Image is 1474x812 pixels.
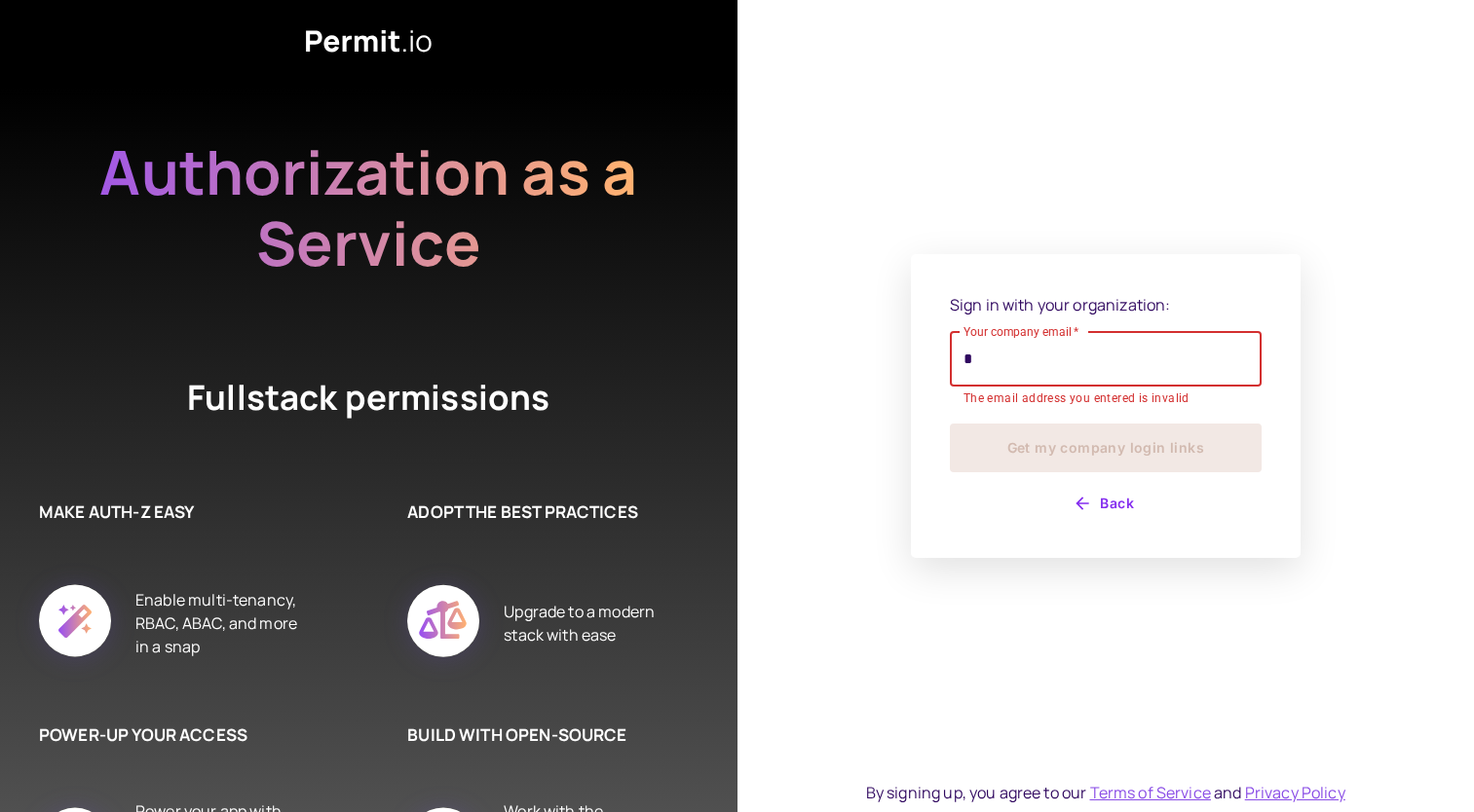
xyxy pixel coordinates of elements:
[39,722,310,748] h6: POWER-UP YOUR ACCESS
[135,563,310,683] div: Enable multi-tenancy, RBAC, ABAC, and more in a snap
[950,424,1262,472] button: Get my company login links
[964,323,1079,340] label: Your company email
[407,499,678,525] h6: ADOPT THE BEST PRACTICES
[950,293,1262,316] p: Sign in with your organization:
[407,722,678,748] h6: BUILD WITH OPEN-SOURCE
[950,488,1262,519] button: Back
[1090,782,1211,803] a: Terms of Service
[504,563,678,683] div: Upgrade to a modern stack with ease
[866,781,1345,804] div: By signing up, you agree to our and
[1245,782,1345,803] a: Privacy Policy
[115,374,622,422] h4: Fullstack permissions
[39,499,310,525] h6: MAKE AUTH-Z EASY
[37,136,699,278] h2: Authorization as a Service
[964,389,1248,409] p: The email address you entered is invalid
